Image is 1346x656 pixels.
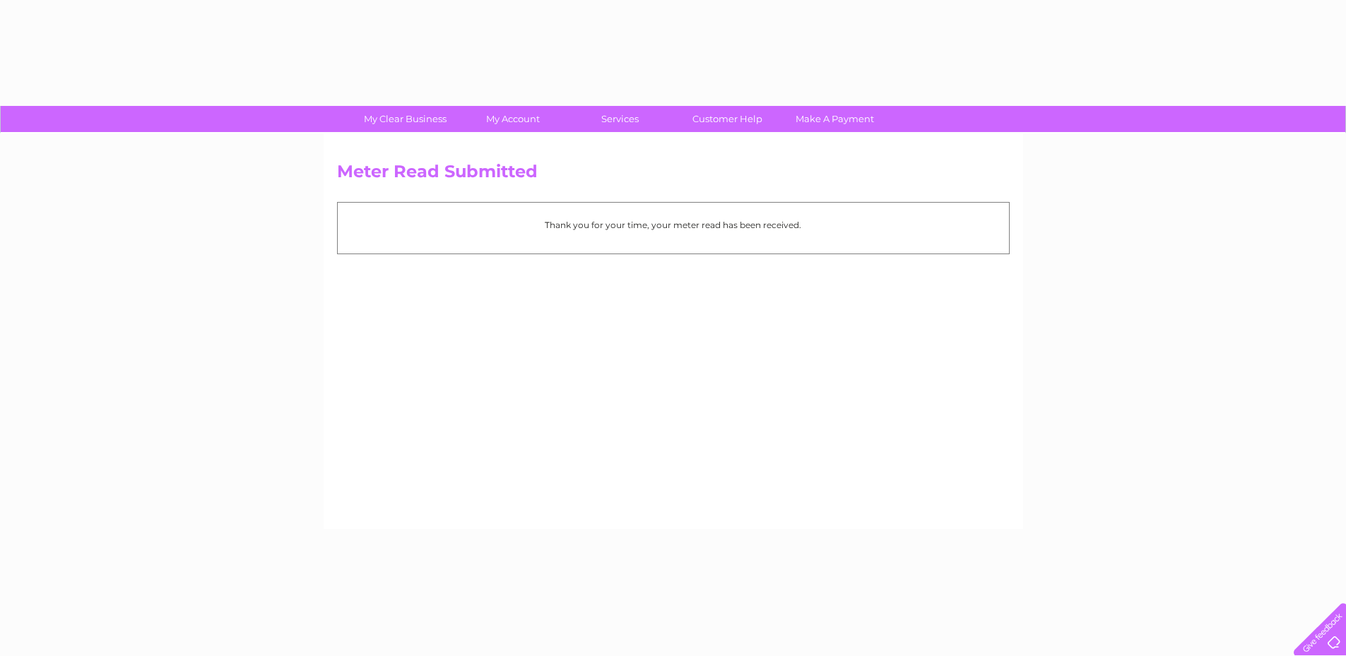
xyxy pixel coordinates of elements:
[454,106,571,132] a: My Account
[562,106,678,132] a: Services
[347,106,464,132] a: My Clear Business
[337,162,1010,189] h2: Meter Read Submitted
[669,106,786,132] a: Customer Help
[777,106,893,132] a: Make A Payment
[345,218,1002,232] p: Thank you for your time, your meter read has been received.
